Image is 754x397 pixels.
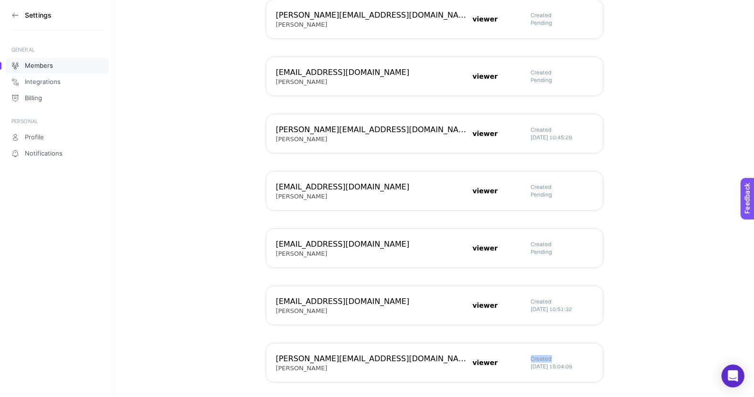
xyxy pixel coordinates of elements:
a: Notifications [6,146,109,161]
h3: Settings [25,11,52,19]
h5: viewer [473,301,498,310]
h5: Pending [531,19,593,27]
h6: Created [531,355,593,363]
h6: Created [531,240,593,248]
span: Feedback [6,3,36,10]
span: Members [25,62,53,70]
a: Members [6,58,109,73]
h5: viewer [473,358,498,367]
h5: [PERSON_NAME] [276,193,328,200]
h5: [DATE] 15:04:09 [531,363,593,370]
h5: viewer [473,243,498,253]
h5: Pending [531,248,593,256]
h6: Created [531,11,593,19]
a: Integrations [6,74,109,90]
h5: [DATE] 10:51:32 [531,305,593,313]
h5: [PERSON_NAME] [276,250,328,258]
h6: Created [531,126,593,134]
h6: Created [531,183,593,191]
h3: [PERSON_NAME][EMAIL_ADDRESS][DOMAIN_NAME] [276,124,467,136]
a: Profile [6,130,109,145]
span: Notifications [25,150,63,157]
h3: [PERSON_NAME][EMAIL_ADDRESS][DOMAIN_NAME] [276,353,467,365]
h3: [EMAIL_ADDRESS][DOMAIN_NAME] [276,67,467,78]
span: Integrations [25,78,61,86]
div: GENERAL [11,46,103,53]
h5: viewer [473,72,498,81]
h3: [EMAIL_ADDRESS][DOMAIN_NAME] [276,239,467,250]
h5: Pending [531,76,593,84]
div: PERSONAL [11,117,103,125]
span: Profile [25,134,44,141]
h5: [DATE] 10:45:29 [531,134,593,141]
h5: viewer [473,14,498,24]
a: Billing [6,91,109,106]
h3: [EMAIL_ADDRESS][DOMAIN_NAME] [276,296,467,307]
h3: [EMAIL_ADDRESS][DOMAIN_NAME] [276,181,467,193]
h5: [PERSON_NAME] [276,307,328,315]
h5: [PERSON_NAME] [276,136,328,143]
h5: [PERSON_NAME] [276,21,328,29]
h5: viewer [473,129,498,138]
h5: [PERSON_NAME] [276,78,328,86]
h6: Created [531,298,593,305]
h3: [PERSON_NAME][EMAIL_ADDRESS][DOMAIN_NAME] [276,10,467,21]
span: Billing [25,94,42,102]
h5: viewer [473,186,498,196]
div: Open Intercom Messenger [722,365,744,387]
h6: Created [531,69,593,76]
h5: Pending [531,191,593,198]
h5: [PERSON_NAME] [276,365,328,372]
